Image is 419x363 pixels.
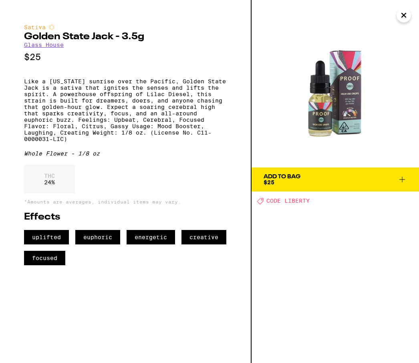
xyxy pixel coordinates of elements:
[24,24,227,30] div: Sativa
[181,230,226,244] span: creative
[75,230,120,244] span: euphoric
[24,150,227,157] div: Whole Flower - 1/8 oz
[48,24,55,30] img: sativaColor.svg
[24,42,64,48] a: Glass House
[264,179,274,186] span: $25
[24,199,227,204] p: *Amounts are averages, individual items may vary.
[24,165,75,194] div: 24 %
[24,78,227,142] p: Like a [US_STATE] sunrise over the Pacific, Golden State Jack is a sativa that ignites the senses...
[252,167,419,192] button: Add To Bag$25
[127,230,175,244] span: energetic
[24,230,69,244] span: uplifted
[44,173,55,179] p: THC
[397,8,411,22] button: Close
[24,251,65,265] span: focused
[24,52,227,62] p: $25
[264,174,300,179] div: Add To Bag
[24,212,227,222] h2: Effects
[24,32,227,42] h2: Golden State Jack - 3.5g
[266,198,310,204] span: CODE LIBERTY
